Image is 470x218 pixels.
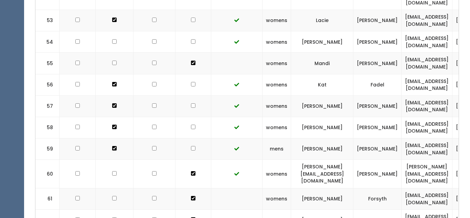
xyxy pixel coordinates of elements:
[35,160,60,188] td: 60
[402,53,452,74] td: [EMAIL_ADDRESS][DOMAIN_NAME]
[291,10,353,31] td: Lacie
[35,138,60,160] td: 59
[353,188,402,209] td: Forsyth
[353,74,402,95] td: Fadel
[263,31,291,53] td: womens
[291,160,353,188] td: [PERSON_NAME][EMAIL_ADDRESS][DOMAIN_NAME]
[263,53,291,74] td: womens
[263,74,291,95] td: womens
[35,74,60,95] td: 56
[291,138,353,160] td: [PERSON_NAME]
[263,160,291,188] td: womens
[263,117,291,138] td: womens
[402,188,452,209] td: [EMAIL_ADDRESS][DOMAIN_NAME]
[291,95,353,117] td: [PERSON_NAME]
[35,95,60,117] td: 57
[291,31,353,53] td: [PERSON_NAME]
[291,53,353,74] td: Mandi
[35,188,60,209] td: 61
[353,53,402,74] td: [PERSON_NAME]
[291,117,353,138] td: [PERSON_NAME]
[35,53,60,74] td: 55
[402,160,452,188] td: [PERSON_NAME][EMAIL_ADDRESS][DOMAIN_NAME]
[402,10,452,31] td: [EMAIL_ADDRESS][DOMAIN_NAME]
[263,188,291,209] td: womens
[263,10,291,31] td: womens
[263,138,291,160] td: mens
[402,138,452,160] td: [EMAIL_ADDRESS][DOMAIN_NAME]
[35,117,60,138] td: 58
[291,188,353,209] td: [PERSON_NAME]
[353,160,402,188] td: [PERSON_NAME]
[402,31,452,53] td: [EMAIL_ADDRESS][DOMAIN_NAME]
[353,117,402,138] td: [PERSON_NAME]
[353,95,402,117] td: [PERSON_NAME]
[263,95,291,117] td: womens
[402,74,452,95] td: [EMAIL_ADDRESS][DOMAIN_NAME]
[402,95,452,117] td: [EMAIL_ADDRESS][DOMAIN_NAME]
[35,10,60,31] td: 53
[291,74,353,95] td: Kat
[353,138,402,160] td: [PERSON_NAME]
[402,117,452,138] td: [EMAIL_ADDRESS][DOMAIN_NAME]
[353,10,402,31] td: [PERSON_NAME]
[35,31,60,53] td: 54
[353,31,402,53] td: [PERSON_NAME]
